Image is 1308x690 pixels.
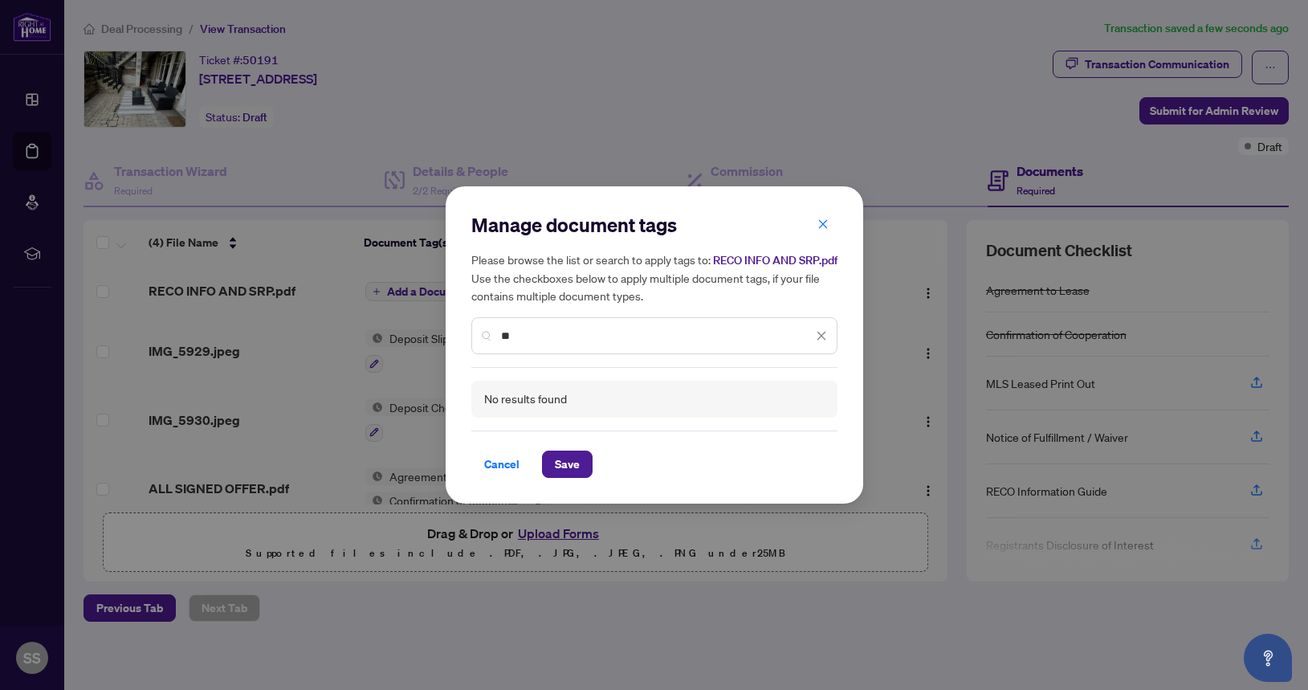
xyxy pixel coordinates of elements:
[471,251,837,304] h5: Please browse the list or search to apply tags to: Use the checkboxes below to apply multiple doc...
[816,330,827,341] span: close
[471,451,532,478] button: Cancel
[713,253,837,267] span: RECO INFO AND SRP.pdf
[555,451,580,477] span: Save
[817,218,829,230] span: close
[484,390,567,408] div: No results found
[484,451,520,477] span: Cancel
[1244,634,1292,682] button: Open asap
[471,212,837,238] h2: Manage document tags
[542,451,593,478] button: Save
